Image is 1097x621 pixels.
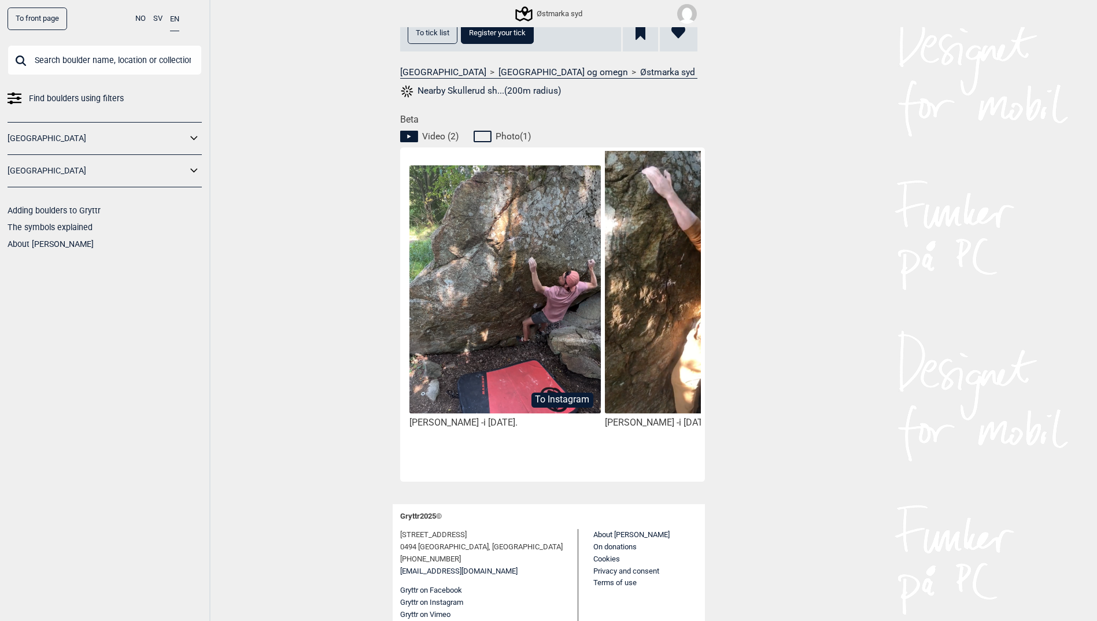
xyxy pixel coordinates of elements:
img: Andrej pa Skullerud sherpa [409,165,600,415]
span: Photo ( 1 ) [496,131,531,142]
span: [STREET_ADDRESS] [400,529,467,541]
a: [GEOGRAPHIC_DATA] [8,162,187,179]
span: Register your tick [469,29,526,36]
div: [PERSON_NAME] - [605,417,796,429]
button: Register your tick [461,21,534,44]
span: i [DATE]. [679,417,713,428]
div: Østmarka syd [517,7,582,21]
a: The symbols explained [8,223,93,232]
button: To Instagram [531,393,593,408]
img: User fallback1 [677,4,697,24]
a: Find boulders using filters [8,90,202,107]
img: Runar pa Skullerud sherpa [605,150,796,449]
a: To front page [8,8,67,30]
button: To tick list [408,21,457,44]
span: 0494 [GEOGRAPHIC_DATA], [GEOGRAPHIC_DATA] [400,541,563,553]
span: i [DATE]. [483,417,518,428]
button: EN [170,8,179,31]
a: Cookies [593,555,620,563]
input: Search boulder name, location or collection [8,45,202,75]
span: Find boulders using filters [29,90,124,107]
button: SV [153,8,162,30]
a: [EMAIL_ADDRESS][DOMAIN_NAME] [400,565,518,578]
span: To tick list [416,29,449,36]
button: Gryttr on Instagram [400,597,463,609]
a: On donations [593,542,637,551]
button: Gryttr on Vimeo [400,609,450,621]
a: [GEOGRAPHIC_DATA] [400,66,486,78]
a: Adding boulders to Gryttr [8,206,101,215]
a: Privacy and consent [593,567,659,575]
button: NO [135,8,146,30]
div: [PERSON_NAME] - [409,417,600,429]
a: About [PERSON_NAME] [8,239,94,249]
a: [GEOGRAPHIC_DATA] [8,130,187,147]
a: About [PERSON_NAME] [593,530,670,539]
button: Nearby Skullerud sh...(200m radius) [400,84,562,99]
div: Gryttr 2025 © [400,504,697,529]
div: Beta [400,114,705,482]
a: [GEOGRAPHIC_DATA] og omegn [498,66,628,78]
button: Gryttr on Facebook [400,585,462,597]
span: Video ( 2 ) [422,131,459,142]
a: Østmarka syd [640,66,695,78]
span: [PHONE_NUMBER] [400,553,461,565]
a: Terms of use [593,578,637,587]
nav: > > [400,66,697,78]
